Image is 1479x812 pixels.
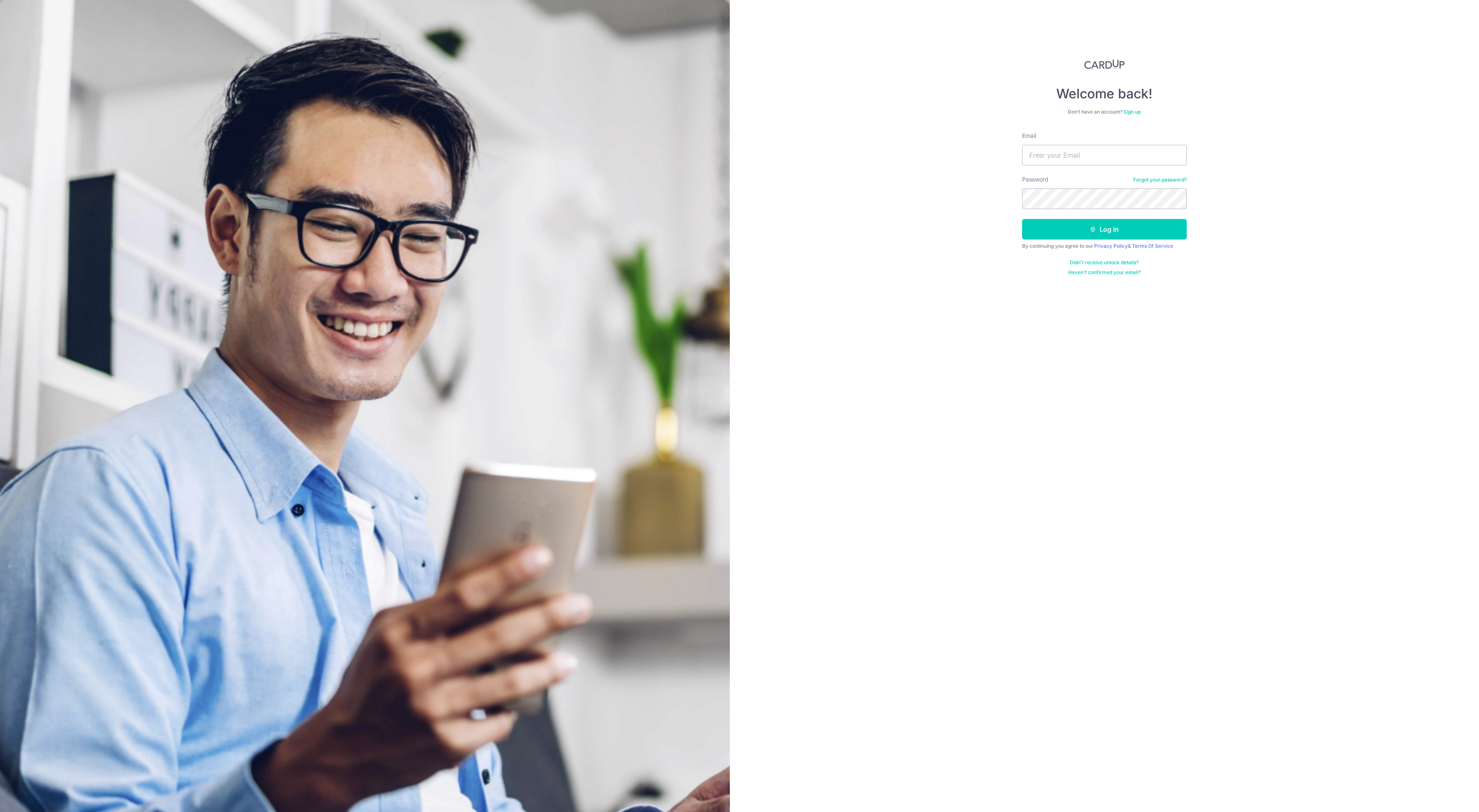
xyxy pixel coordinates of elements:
h4: Welcome back! [1022,86,1187,102]
div: By continuing you agree to our & [1022,243,1187,249]
input: Enter your Email [1022,145,1187,165]
a: Didn't receive unlock details? [1070,259,1139,266]
a: Forgot your password? [1133,177,1187,183]
a: Terms Of Service [1132,243,1173,249]
label: Email [1022,132,1036,140]
a: Haven't confirmed your email? [1068,269,1141,276]
button: Log in [1022,219,1187,240]
div: Don’t have an account? [1022,109,1187,115]
a: Privacy Policy [1094,243,1128,249]
img: CardUp Logo [1084,59,1125,69]
a: Sign up [1123,109,1141,115]
label: Password [1022,175,1048,184]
